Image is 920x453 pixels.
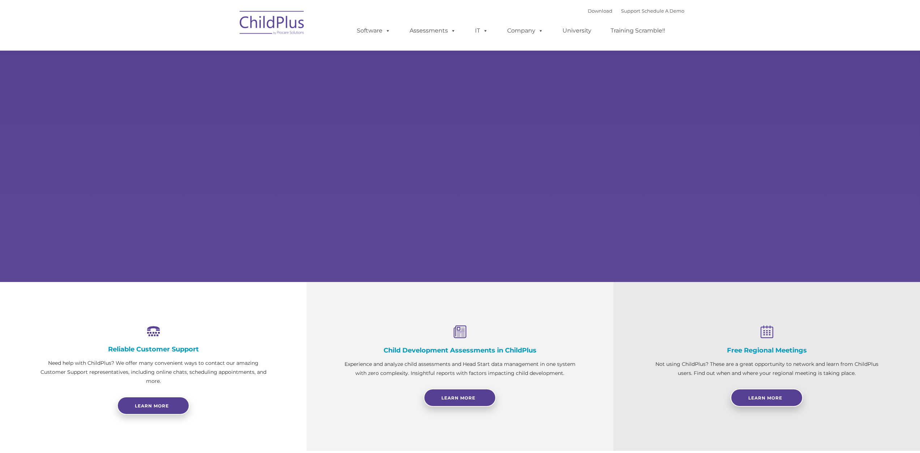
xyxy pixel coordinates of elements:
[135,403,169,409] span: Learn more
[36,359,270,386] p: Need help with ChildPlus? We offer many convenient ways to contact our amazing Customer Support r...
[748,395,782,401] span: Learn More
[343,346,577,354] h4: Child Development Assessments in ChildPlus
[36,345,270,353] h4: Reliable Customer Support
[424,389,496,407] a: Learn More
[588,8,684,14] font: |
[350,23,398,38] a: Software
[621,8,640,14] a: Support
[650,346,884,354] h4: Free Regional Meetings
[603,23,672,38] a: Training Scramble!!
[343,360,577,378] p: Experience and analyze child assessments and Head Start data management in one system with zero c...
[402,23,463,38] a: Assessments
[731,389,803,407] a: Learn More
[500,23,551,38] a: Company
[236,6,308,42] img: ChildPlus by Procare Solutions
[555,23,599,38] a: University
[441,395,475,401] span: Learn More
[468,23,495,38] a: IT
[642,8,684,14] a: Schedule A Demo
[650,360,884,378] p: Not using ChildPlus? These are a great opportunity to network and learn from ChildPlus users. Fin...
[588,8,612,14] a: Download
[117,397,189,415] a: Learn more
